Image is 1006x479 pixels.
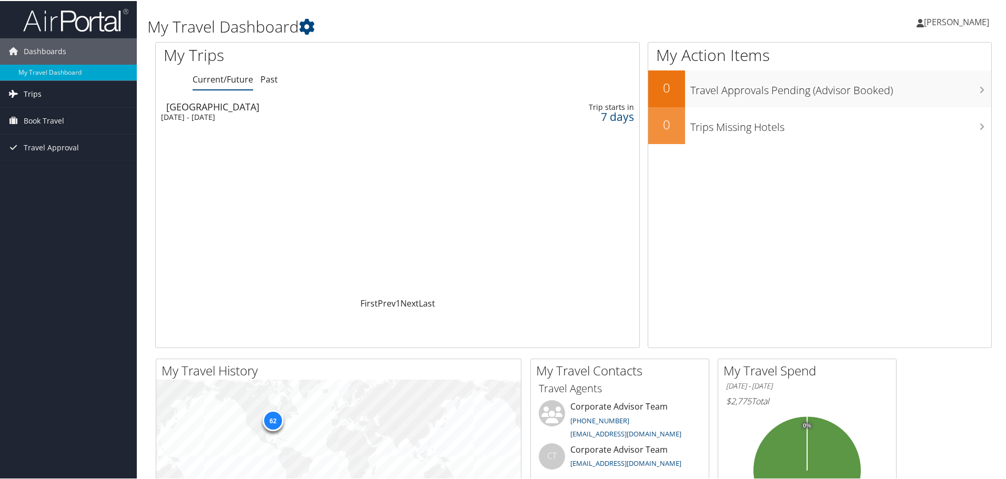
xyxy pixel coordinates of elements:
[378,297,396,308] a: Prev
[648,69,991,106] a: 0Travel Approvals Pending (Advisor Booked)
[24,134,79,160] span: Travel Approval
[690,114,991,134] h3: Trips Missing Hotels
[530,111,635,120] div: 7 days
[166,101,472,110] div: [GEOGRAPHIC_DATA]
[539,380,701,395] h3: Travel Agents
[570,415,629,424] a: [PHONE_NUMBER]
[262,409,283,430] div: 62
[164,43,430,65] h1: My Trips
[260,73,278,84] a: Past
[24,37,66,64] span: Dashboards
[24,80,42,106] span: Trips
[917,5,1000,37] a: [PERSON_NAME]
[419,297,435,308] a: Last
[570,428,681,437] a: [EMAIL_ADDRESS][DOMAIN_NAME]
[396,297,400,308] a: 1
[726,394,751,406] span: $2,775
[24,107,64,133] span: Book Travel
[726,380,888,390] h6: [DATE] - [DATE]
[147,15,716,37] h1: My Travel Dashboard
[534,399,706,442] li: Corporate Advisor Team
[360,297,378,308] a: First
[530,101,635,111] div: Trip starts in
[723,361,896,379] h2: My Travel Spend
[648,78,685,96] h2: 0
[570,457,681,467] a: [EMAIL_ADDRESS][DOMAIN_NAME]
[924,15,989,27] span: [PERSON_NAME]
[193,73,253,84] a: Current/Future
[534,442,706,476] li: Corporate Advisor Team
[648,106,991,143] a: 0Trips Missing Hotels
[539,442,565,468] div: CT
[536,361,709,379] h2: My Travel Contacts
[803,422,811,428] tspan: 0%
[161,111,467,121] div: [DATE] - [DATE]
[648,43,991,65] h1: My Action Items
[690,77,991,97] h3: Travel Approvals Pending (Advisor Booked)
[400,297,419,308] a: Next
[23,7,128,32] img: airportal-logo.png
[648,115,685,133] h2: 0
[162,361,521,379] h2: My Travel History
[726,394,888,406] h6: Total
